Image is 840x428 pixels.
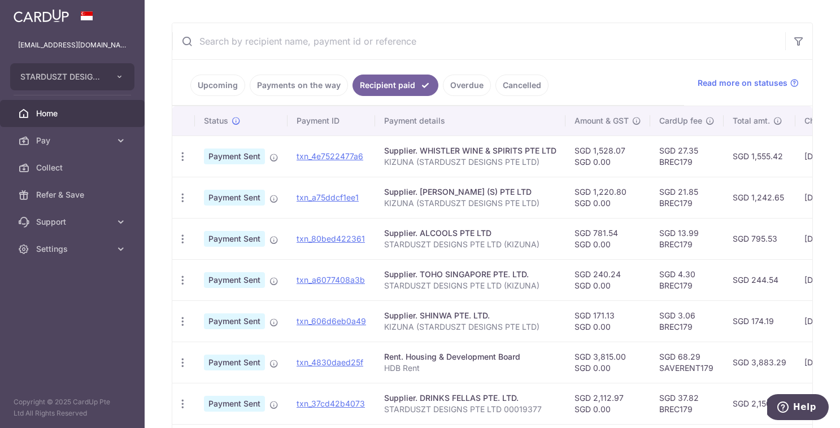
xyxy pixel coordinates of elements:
td: SGD 2,112.97 SGD 0.00 [565,383,650,424]
td: SGD 1,242.65 [724,177,795,218]
span: Payment Sent [204,355,265,370]
a: Cancelled [495,75,549,96]
td: SGD 4.30 BREC179 [650,259,724,300]
span: Refer & Save [36,189,111,200]
p: KIZUNA (STARDUSZT DESIGNS PTE LTD) [384,198,556,209]
span: Read more on statuses [698,77,787,89]
span: Support [36,216,111,228]
div: Rent. Housing & Development Board [384,351,556,363]
p: STARDUSZT DESIGNS PTE LTD (KIZUNA) [384,280,556,291]
span: Payment Sent [204,231,265,247]
span: Pay [36,135,111,146]
td: SGD 1,220.80 SGD 0.00 [565,177,650,218]
a: txn_4e7522477a6 [297,151,363,161]
div: Supplier. DRINKS FELLAS PTE. LTD. [384,392,556,404]
a: txn_4830daed25f [297,357,363,367]
span: Payment Sent [204,396,265,412]
p: HDB Rent [384,363,556,374]
div: Supplier. TOHO SINGAPORE PTE. LTD. [384,269,556,280]
a: txn_a6077408a3b [297,275,365,285]
td: SGD 21.85 BREC179 [650,177,724,218]
td: SGD 240.24 SGD 0.00 [565,259,650,300]
div: Supplier. WHISTLER WINE & SPIRITS PTE LTD [384,145,556,156]
span: Payment Sent [204,149,265,164]
td: SGD 244.54 [724,259,795,300]
td: SGD 3,883.29 [724,342,795,383]
a: Overdue [443,75,491,96]
td: SGD 37.82 BREC179 [650,383,724,424]
p: KIZUNA (STARDUSZT DESIGNS PTE LTD) [384,321,556,333]
a: txn_80bed422361 [297,234,365,243]
td: SGD 781.54 SGD 0.00 [565,218,650,259]
a: Payments on the way [250,75,348,96]
span: Payment Sent [204,272,265,288]
th: Payment details [375,106,565,136]
a: Recipient paid [352,75,438,96]
td: SGD 1,555.42 [724,136,795,177]
th: Payment ID [288,106,375,136]
td: SGD 1,528.07 SGD 0.00 [565,136,650,177]
td: SGD 13.99 BREC179 [650,218,724,259]
a: txn_37cd42b4073 [297,399,365,408]
button: STARDUSZT DESIGNS PRIVATE LIMITED [10,63,134,90]
iframe: Opens a widget where you can find more information [767,394,829,422]
a: txn_606d6eb0a49 [297,316,366,326]
span: Status [204,115,228,126]
td: SGD 795.53 [724,218,795,259]
td: SGD 174.19 [724,300,795,342]
span: STARDUSZT DESIGNS PRIVATE LIMITED [20,71,104,82]
span: Payment Sent [204,313,265,329]
div: Supplier. [PERSON_NAME] (S) PTE LTD [384,186,556,198]
td: SGD 27.35 BREC179 [650,136,724,177]
td: SGD 68.29 SAVERENT179 [650,342,724,383]
input: Search by recipient name, payment id or reference [172,23,785,59]
td: SGD 2,150.79 [724,383,795,424]
span: Total amt. [733,115,770,126]
img: CardUp [14,9,69,23]
p: STARDUSZT DESIGNS PTE LTD 00019377 [384,404,556,415]
td: SGD 3.06 BREC179 [650,300,724,342]
span: Amount & GST [574,115,629,126]
p: KIZUNA (STARDUSZT DESIGNS PTE LTD) [384,156,556,168]
div: Supplier. SHINWA PTE. LTD. [384,310,556,321]
a: Upcoming [190,75,245,96]
span: CardUp fee [659,115,702,126]
p: [EMAIL_ADDRESS][DOMAIN_NAME] [18,40,127,51]
div: Supplier. ALCOOLS PTE LTD [384,228,556,239]
span: Home [36,108,111,119]
p: STARDUSZT DESIGNS PTE LTD (KIZUNA) [384,239,556,250]
a: Read more on statuses [698,77,799,89]
span: Settings [36,243,111,255]
td: SGD 3,815.00 SGD 0.00 [565,342,650,383]
td: SGD 171.13 SGD 0.00 [565,300,650,342]
span: Collect [36,162,111,173]
a: txn_a75ddcf1ee1 [297,193,359,202]
span: Payment Sent [204,190,265,206]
